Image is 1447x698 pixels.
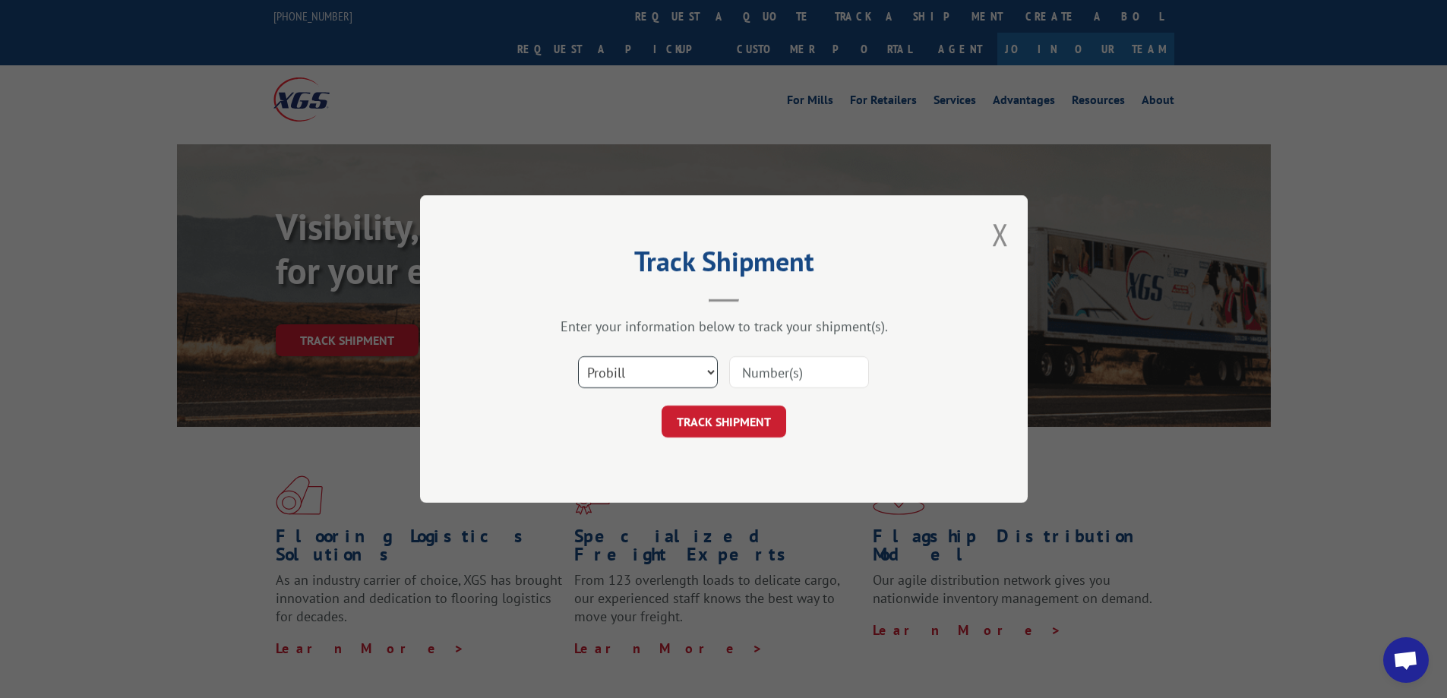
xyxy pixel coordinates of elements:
[992,214,1009,254] button: Close modal
[662,406,786,437] button: TRACK SHIPMENT
[729,356,869,388] input: Number(s)
[1383,637,1429,683] div: Open chat
[496,317,952,335] div: Enter your information below to track your shipment(s).
[496,251,952,280] h2: Track Shipment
